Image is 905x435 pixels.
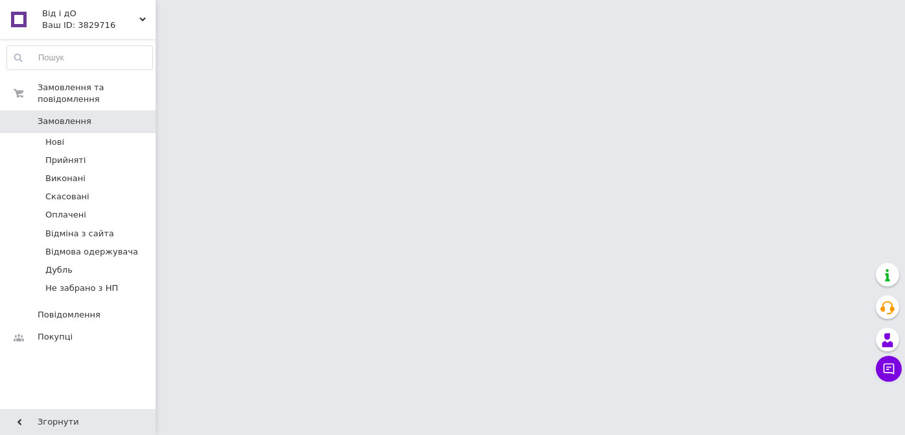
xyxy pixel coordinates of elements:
div: Ваш ID: 3829716 [42,19,156,31]
span: Прийняті [45,155,86,166]
span: Не забрано з НП [45,282,118,294]
span: Замовлення та повідомлення [38,82,156,105]
span: Відміна з сайта [45,228,114,240]
span: Оплачені [45,209,86,221]
span: Замовлення [38,116,91,127]
span: Нові [45,136,64,148]
span: Покупці [38,331,73,343]
span: Повідомлення [38,309,100,321]
span: Дубль [45,264,73,276]
span: Виконані [45,173,86,184]
button: Чат з покупцем [876,356,902,382]
span: Скасовані [45,191,89,203]
span: Відмова одержувача [45,246,138,258]
span: Від і дО [42,8,139,19]
input: Пошук [7,46,152,69]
